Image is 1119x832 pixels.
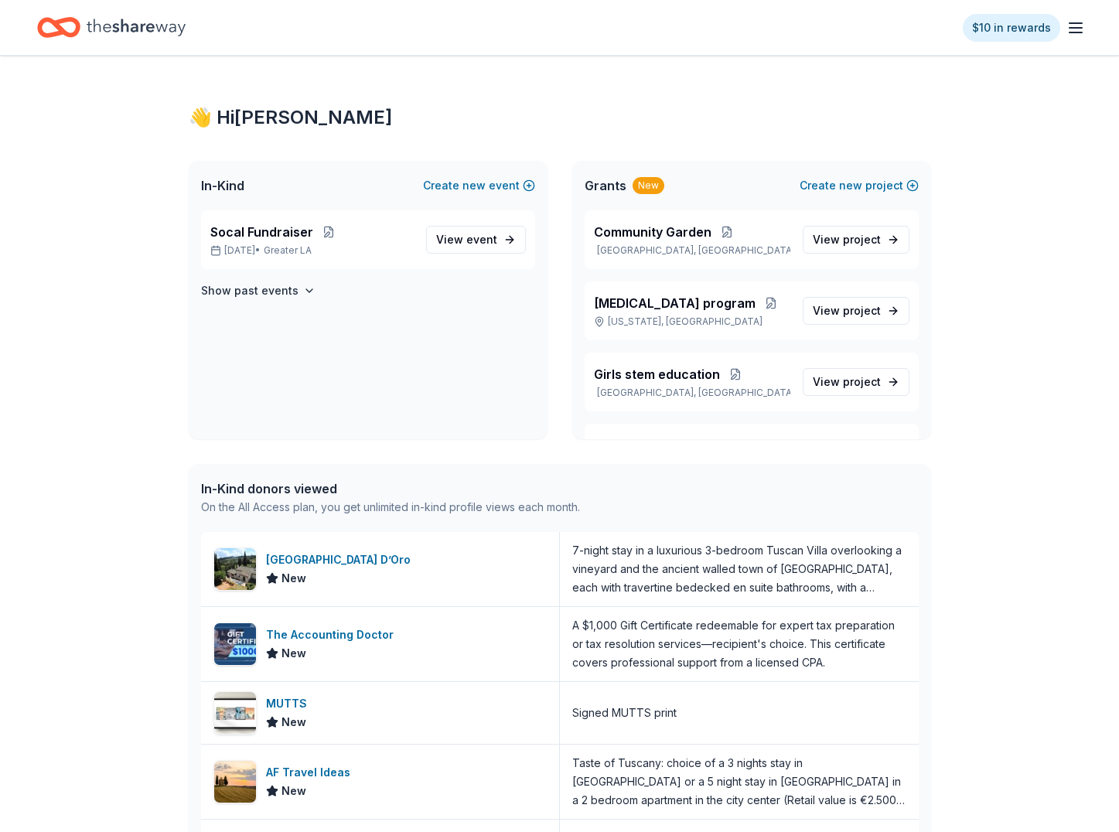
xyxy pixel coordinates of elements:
[201,176,244,195] span: In-Kind
[803,368,909,396] a: View project
[264,244,312,257] span: Greater LA
[594,223,711,241] span: Community Garden
[585,176,626,195] span: Grants
[843,233,881,246] span: project
[800,176,919,195] button: Createnewproject
[201,281,316,300] button: Show past events
[594,294,756,312] span: [MEDICAL_DATA] program
[201,479,580,498] div: In-Kind donors viewed
[803,226,909,254] a: View project
[813,373,881,391] span: View
[266,694,313,713] div: MUTTS
[189,105,931,130] div: 👋 Hi [PERSON_NAME]
[214,692,256,734] img: Image for MUTTS
[266,763,357,782] div: AF Travel Ideas
[214,623,256,665] img: Image for The Accounting Doctor
[210,244,414,257] p: [DATE] •
[572,541,906,597] div: 7-night stay in a luxurious 3-bedroom Tuscan Villa overlooking a vineyard and the ancient walled ...
[37,9,186,46] a: Home
[843,304,881,317] span: project
[839,176,862,195] span: new
[201,281,299,300] h4: Show past events
[594,244,790,257] p: [GEOGRAPHIC_DATA], [GEOGRAPHIC_DATA]
[572,704,677,722] div: Signed MUTTS print
[426,226,526,254] a: View event
[633,177,664,194] div: New
[594,365,720,384] span: Girls stem education
[462,176,486,195] span: new
[214,761,256,803] img: Image for AF Travel Ideas
[803,297,909,325] a: View project
[572,754,906,810] div: Taste of Tuscany: choice of a 3 nights stay in [GEOGRAPHIC_DATA] or a 5 night stay in [GEOGRAPHIC...
[201,498,580,517] div: On the All Access plan, you get unlimited in-kind profile views each month.
[214,548,256,590] img: Image for Villa Sogni D’Oro
[813,302,881,320] span: View
[436,230,497,249] span: View
[594,436,725,455] span: After school program
[281,782,306,800] span: New
[281,569,306,588] span: New
[423,176,535,195] button: Createnewevent
[594,387,790,399] p: [GEOGRAPHIC_DATA], [GEOGRAPHIC_DATA]
[266,551,417,569] div: [GEOGRAPHIC_DATA] D’Oro
[963,14,1060,42] a: $10 in rewards
[281,713,306,731] span: New
[572,616,906,672] div: A $1,000 Gift Certificate redeemable for expert tax preparation or tax resolution services—recipi...
[813,230,881,249] span: View
[266,626,400,644] div: The Accounting Doctor
[210,223,313,241] span: Socal Fundraiser
[594,315,790,328] p: [US_STATE], [GEOGRAPHIC_DATA]
[466,233,497,246] span: event
[281,644,306,663] span: New
[843,375,881,388] span: project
